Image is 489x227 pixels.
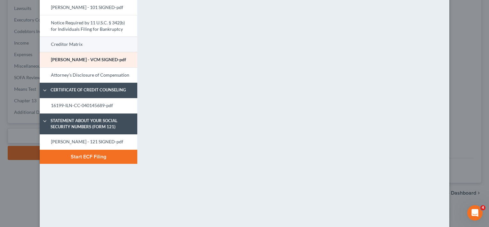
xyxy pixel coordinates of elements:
a: 16199-ILN-CC-040145689-pdf [40,98,137,113]
span: Statement About Your Social Security Numbers (Form 121) [47,118,138,130]
a: Certificate of Credit Counseling [40,83,137,98]
iframe: Intercom live chat [467,205,483,221]
a: Attorney's Disclosure of Compensation [40,67,137,83]
a: [PERSON_NAME] - VCM SIGNED-pdf [40,52,137,67]
a: [PERSON_NAME] - 121 SIGNED-pdf [40,134,137,150]
button: Start ECF Filing [40,150,137,164]
a: Notice Required by 11 U.S.C. § 342(b) for Individuals Filing for Bankruptcy [40,15,137,37]
a: Statement About Your Social Security Numbers (Form 121) [40,113,137,134]
a: Creditor Matrix [40,37,137,52]
span: Certificate of Credit Counseling [47,87,138,93]
span: 4 [480,205,485,210]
